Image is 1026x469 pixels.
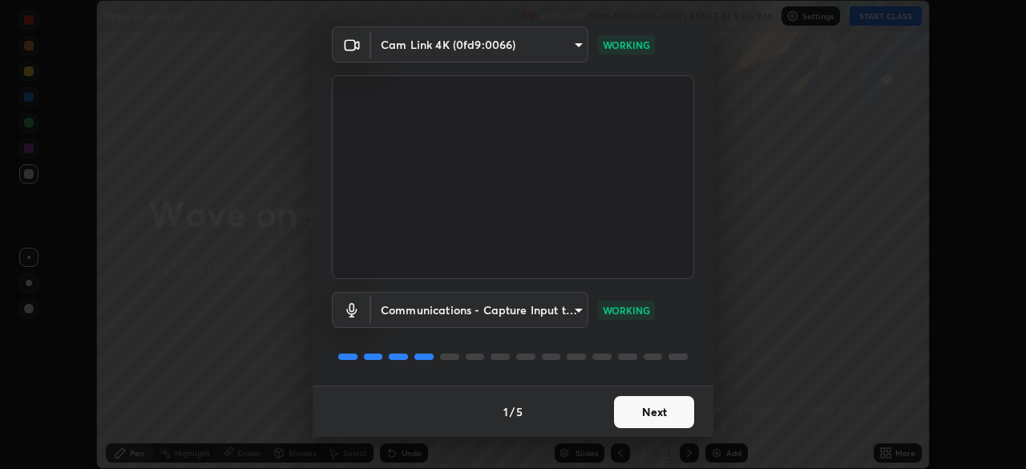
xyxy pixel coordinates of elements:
p: WORKING [603,303,650,317]
h4: 5 [516,403,523,420]
div: Cam Link 4K (0fd9:0066) [371,292,588,328]
h4: 1 [503,403,508,420]
p: WORKING [603,38,650,52]
button: Next [614,396,694,428]
div: Cam Link 4K (0fd9:0066) [371,26,588,63]
h4: / [510,403,515,420]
